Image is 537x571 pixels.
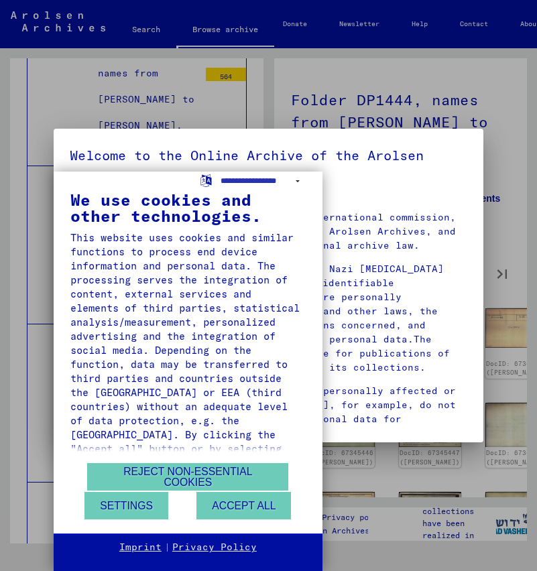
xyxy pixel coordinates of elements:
button: Settings [84,492,168,519]
button: Accept all [196,492,291,519]
a: Imprint [119,541,162,554]
div: This website uses cookies and similar functions to process end device information and personal da... [70,231,306,540]
div: We use cookies and other technologies. [70,192,306,224]
button: Reject non-essential cookies [87,463,288,491]
a: Privacy Policy [172,541,257,554]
